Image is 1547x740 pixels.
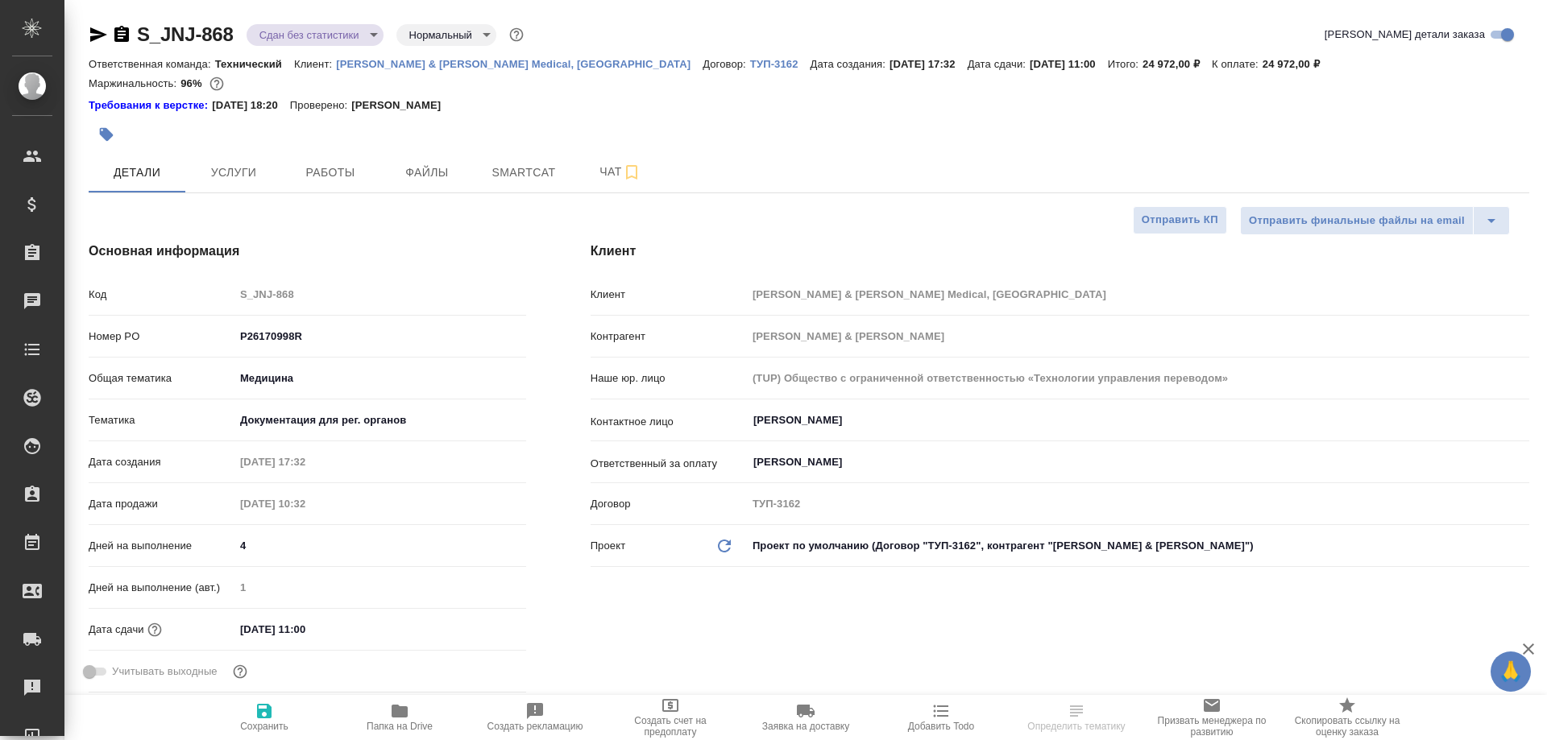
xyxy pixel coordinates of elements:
button: Создать счет на предоплату [603,695,738,740]
button: Папка на Drive [332,695,467,740]
p: ТУП-3162 [750,58,811,70]
button: Сдан без статистики [255,28,364,42]
p: Дата создания [89,454,234,470]
span: Создать счет на предоплату [612,715,728,738]
p: Номер PO [89,329,234,345]
span: Учитывать выходные [112,664,218,680]
button: Призвать менеджера по развитию [1144,695,1279,740]
a: [PERSON_NAME] & [PERSON_NAME] Medical, [GEOGRAPHIC_DATA] [336,56,703,70]
p: Код [89,287,234,303]
p: [PERSON_NAME] & [PERSON_NAME] Medical, [GEOGRAPHIC_DATA] [336,58,703,70]
a: S_JNJ-868 [137,23,234,45]
p: Клиент: [294,58,336,70]
button: Скопировать ссылку для ЯМессенджера [89,25,108,44]
input: Пустое поле [234,450,375,473]
p: 24 972,00 ₽ [1263,58,1332,70]
button: Скопировать ссылку [112,25,131,44]
p: Дата сдачи [89,622,144,638]
button: 🙏 [1491,651,1531,692]
button: Добавить тэг [89,117,124,152]
span: 🙏 [1497,655,1524,688]
span: Создать рекламацию [487,721,583,732]
span: Отправить финальные файлы на email [1249,212,1465,230]
button: Скопировать ссылку на оценку заказа [1279,695,1415,740]
span: Добавить Todo [908,721,974,732]
p: [DATE] 18:20 [212,97,290,114]
span: Сохранить [240,721,288,732]
p: [PERSON_NAME] [351,97,453,114]
div: Нажми, чтобы открыть папку с инструкцией [89,97,212,114]
button: 890.20 RUB; [206,73,227,94]
button: Доп статусы указывают на важность/срочность заказа [506,24,527,45]
p: Договор: [703,58,750,70]
svg: Подписаться [622,163,641,182]
p: Тематика [89,412,234,428]
button: Отправить КП [1133,206,1227,234]
input: ✎ Введи что-нибудь [234,325,526,348]
input: Пустое поле [747,366,1529,390]
input: ✎ Введи что-нибудь [234,534,526,557]
button: Выбери, если сб и вс нужно считать рабочими днями для выполнения заказа. [230,661,251,682]
span: Чат [582,162,659,182]
input: Пустое поле [234,492,375,515]
button: Отправить финальные файлы на email [1240,206,1474,235]
a: ТУП-3162 [750,56,811,70]
p: Проект [591,538,626,554]
span: Файлы [388,163,466,183]
p: Наше юр. лицо [591,370,747,387]
p: Дней на выполнение (авт.) [89,580,234,596]
p: К оплате: [1212,58,1263,70]
p: 96% [180,77,205,89]
h4: Клиент [591,242,1529,261]
p: Дней на выполнение [89,538,234,554]
p: [DATE] 17:32 [890,58,968,70]
span: Скопировать ссылку на оценку заказа [1289,715,1405,738]
span: Отправить КП [1142,211,1218,229]
p: Технический [215,58,294,70]
button: Сохранить [197,695,332,740]
button: Добавить Todo [873,695,1009,740]
span: Услуги [195,163,272,183]
button: Нормальный [404,28,477,42]
p: Ответственная команда: [89,58,215,70]
div: split button [1240,206,1510,235]
div: Сдан без статистики [396,24,496,46]
button: Создать рекламацию [467,695,603,740]
button: Если добавить услуги и заполнить их объемом, то дата рассчитается автоматически [144,619,165,640]
p: Клиент [591,287,747,303]
p: 24 972,00 ₽ [1143,58,1212,70]
p: [DATE] 11:00 [1030,58,1108,70]
div: Медицина [234,365,526,392]
div: Проект по умолчанию (Договор "ТУП-3162", контрагент "[PERSON_NAME] & [PERSON_NAME]") [747,532,1529,560]
input: Пустое поле [747,283,1529,306]
button: Определить тематику [1009,695,1144,740]
p: Контрагент [591,329,747,345]
span: Призвать менеджера по развитию [1154,715,1270,738]
span: [PERSON_NAME] детали заказа [1325,27,1485,43]
input: Пустое поле [234,283,526,306]
p: Итого: [1108,58,1143,70]
button: Open [1520,419,1524,422]
div: Сдан без статистики [247,24,384,46]
span: Работы [292,163,369,183]
p: Ответственный за оплату [591,456,747,472]
input: Пустое поле [747,492,1529,515]
p: Договор [591,496,747,512]
p: Дата создания: [811,58,890,70]
p: Контактное лицо [591,414,747,430]
input: ✎ Введи что-нибудь [234,618,375,641]
p: Дата сдачи: [968,58,1030,70]
input: Пустое поле [747,325,1529,348]
button: Заявка на доставку [738,695,873,740]
input: Пустое поле [234,576,526,599]
div: Документация для рег. органов [234,407,526,434]
span: Папка на Drive [367,721,433,732]
span: Определить тематику [1027,721,1125,732]
span: Smartcat [485,163,562,183]
a: Требования к верстке: [89,97,212,114]
span: Заявка на доставку [762,721,849,732]
span: Детали [98,163,176,183]
p: Проверено: [290,97,352,114]
button: Open [1520,461,1524,464]
h4: Основная информация [89,242,526,261]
